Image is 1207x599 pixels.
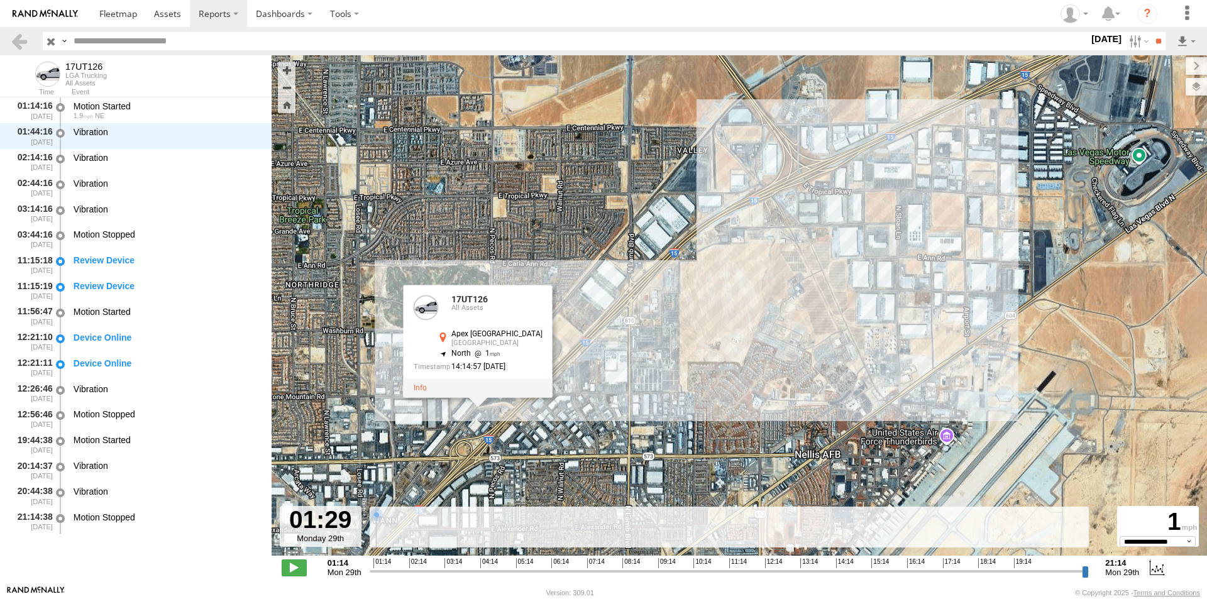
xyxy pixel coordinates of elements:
div: Motion Stopped [74,229,260,240]
span: 09:14 [658,558,676,568]
button: Zoom in [278,62,295,79]
span: 11:14 [729,558,747,568]
div: LGA Trucking [65,72,107,79]
div: Version: 309.01 [546,589,594,596]
span: 10:14 [693,558,711,568]
div: 02:14:16 [DATE] [10,150,54,173]
div: 12:21:10 [DATE] [10,330,54,353]
span: 04:14 [480,558,498,568]
div: Apex [GEOGRAPHIC_DATA] [451,330,543,338]
div: Vibration [74,178,260,189]
span: 18:14 [978,558,996,568]
button: Zoom Home [278,96,295,113]
div: Motion Started [74,434,260,446]
div: Vibration [74,126,260,138]
div: All Assets [65,79,107,87]
div: Device Online [74,358,260,369]
span: North [451,349,471,358]
div: Vibration [74,460,260,471]
span: 05:14 [516,558,534,568]
div: 20:14:37 [DATE] [10,458,54,481]
span: 03:14 [444,558,462,568]
div: 03:44:16 [DATE] [10,228,54,251]
div: Vibration [74,204,260,215]
span: 12:14 [765,558,783,568]
div: Time [10,89,54,96]
div: 02:44:16 [DATE] [10,176,54,199]
div: 12:56:46 [DATE] [10,407,54,431]
div: Motion Stopped [74,409,260,420]
label: Search Filter Options [1124,32,1151,50]
div: 19:44:38 [DATE] [10,432,54,456]
span: Mon 29th Sep 2025 [328,568,361,577]
i: ? [1137,4,1157,24]
span: 19:14 [1014,558,1032,568]
div: Device Online [74,332,260,343]
div: Vibration [74,152,260,163]
div: © Copyright 2025 - [1075,589,1200,596]
div: Vibration [74,486,260,497]
a: Back to previous Page [10,32,28,50]
div: 17UT126 - View Asset History [65,62,107,72]
label: Play/Stop [282,559,307,576]
a: View Asset Details [414,295,439,320]
span: 02:14 [409,558,427,568]
label: Search Query [59,32,69,50]
div: Motion Started [74,306,260,317]
span: Mon 29th Sep 2025 [1105,568,1139,577]
span: 14:14 [836,558,854,568]
span: 1 [471,349,501,358]
div: 01:44:16 [DATE] [10,124,54,148]
span: 1.9 [74,112,93,119]
strong: 01:14 [328,558,361,568]
div: 1 [1119,508,1197,536]
button: Zoom out [278,79,295,96]
a: View Asset Details [414,383,427,392]
div: Event [72,89,272,96]
label: [DATE] [1089,32,1124,46]
div: Review Device [74,280,260,292]
div: 21:14:38 [DATE] [10,510,54,533]
span: 15:14 [871,558,889,568]
span: Heading: 41 [95,112,104,119]
div: Motion Started [74,101,260,112]
div: 11:15:18 [DATE] [10,253,54,276]
div: 01:14:16 [DATE] [10,99,54,122]
div: All Assets [451,304,543,312]
div: 12:26:46 [DATE] [10,382,54,405]
span: 16:14 [907,558,925,568]
a: Terms and Conditions [1133,589,1200,596]
div: Date/time of location update [414,363,543,371]
div: 11:15:19 [DATE] [10,278,54,302]
span: 07:14 [587,558,605,568]
div: [GEOGRAPHIC_DATA] [451,339,543,347]
div: Carlos Vazquez [1056,4,1093,23]
span: 06:14 [551,558,569,568]
span: 17:14 [943,558,961,568]
div: 12:21:11 [DATE] [10,356,54,379]
span: 08:14 [622,558,640,568]
div: 11:56:47 [DATE] [10,304,54,327]
div: 03:14:16 [DATE] [10,202,54,225]
span: 01:14 [373,558,391,568]
a: Visit our Website [7,586,65,599]
strong: 21:14 [1105,558,1139,568]
a: 17UT126 [451,294,488,304]
div: Vibration [74,383,260,395]
div: Review Device [74,255,260,266]
div: 20:44:38 [DATE] [10,484,54,507]
img: rand-logo.svg [13,9,78,18]
label: Export results as... [1176,32,1197,50]
span: 13:14 [800,558,818,568]
div: Motion Stopped [74,512,260,523]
